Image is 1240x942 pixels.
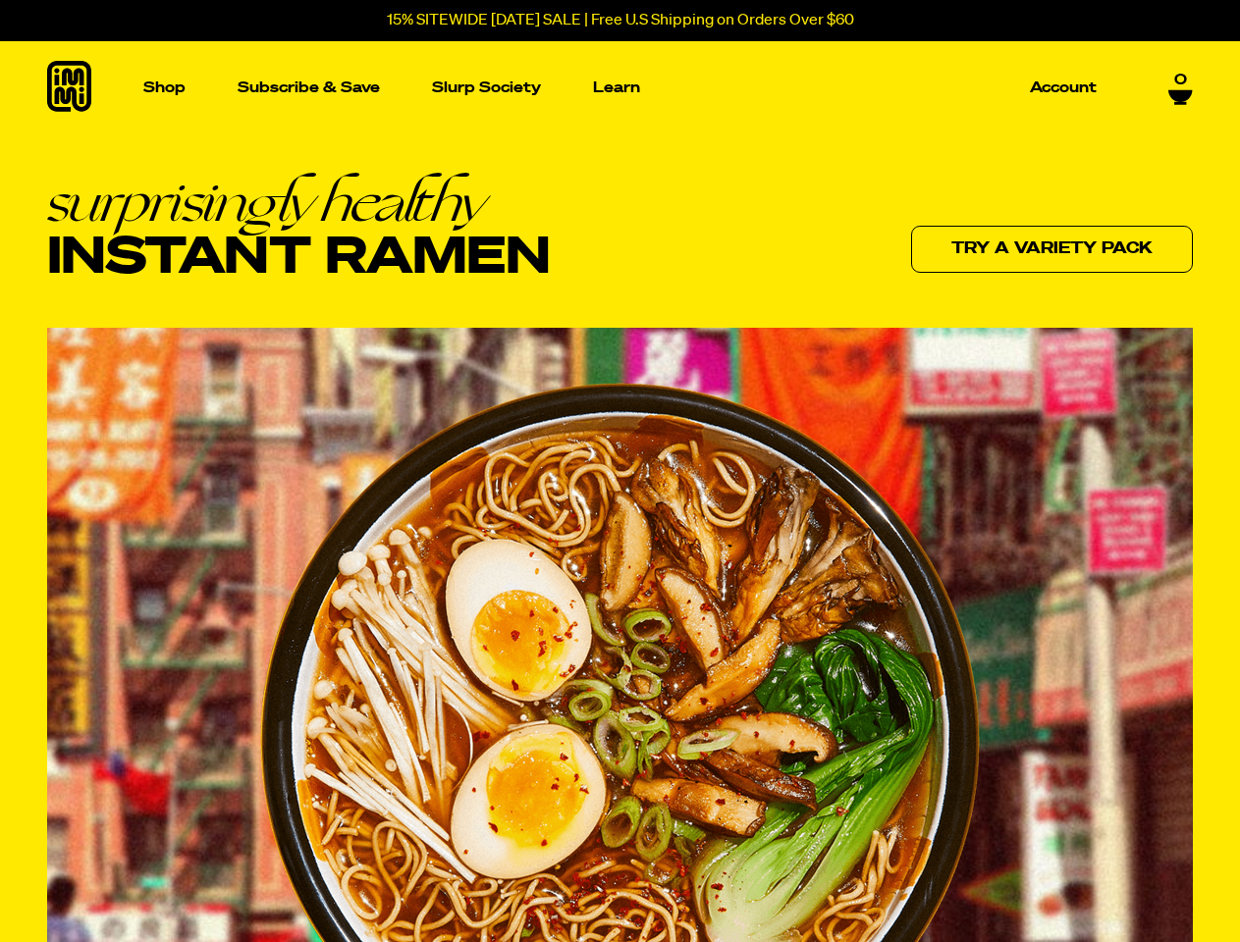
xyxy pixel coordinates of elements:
p: Slurp Society [432,80,541,95]
span: 0 [1174,71,1187,88]
h1: Instant Ramen [47,174,550,286]
a: 0 [1168,71,1193,104]
em: surprisingly healthy [47,174,550,230]
p: Subscribe & Save [238,80,380,95]
a: Subscribe & Save [230,73,388,103]
a: Slurp Society [424,73,549,103]
p: Learn [593,80,640,95]
a: Shop [135,41,193,134]
p: Account [1030,80,1097,95]
a: Account [1022,73,1105,103]
a: Learn [585,41,648,134]
a: Try a variety pack [911,226,1193,273]
p: 15% SITEWIDE [DATE] SALE | Free U.S Shipping on Orders Over $60 [387,12,854,29]
nav: Main navigation [135,41,1105,134]
p: Shop [143,80,186,95]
